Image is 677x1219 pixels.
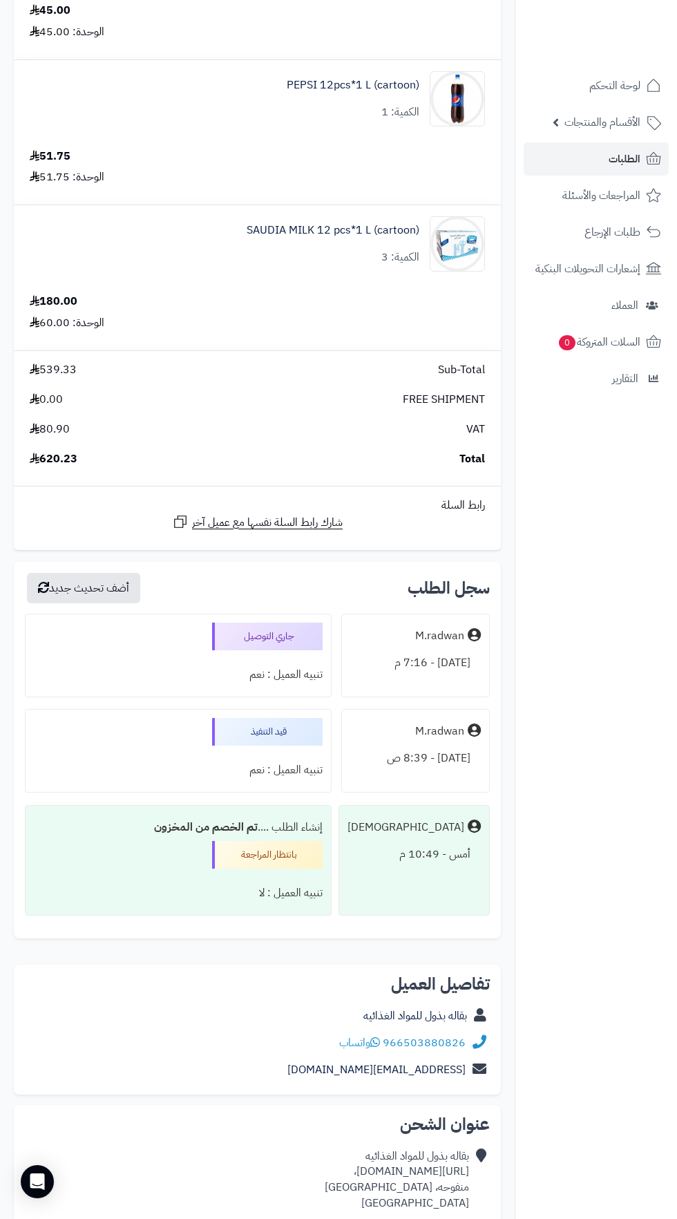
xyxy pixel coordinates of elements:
[30,294,77,310] div: 180.00
[30,315,104,331] div: الوحدة: 60.00
[535,259,640,278] span: إشعارات التحويلات البنكية
[347,841,481,868] div: أمس - 10:49 م
[287,77,419,93] a: PEPSI 12pcs*1 L (cartoon)
[30,24,104,40] div: الوحدة: 45.00
[247,223,419,238] a: SAUDIA MILK 12 pcs*1 L (cartoon)
[212,718,323,746] div: قيد التنفيذ
[524,362,669,395] a: التقارير
[524,325,669,359] a: السلات المتروكة0
[30,149,70,164] div: 51.75
[557,332,640,352] span: السلات المتروكة
[30,169,104,185] div: الوحدة: 51.75
[562,186,640,205] span: المراجعات والأسئلة
[34,757,323,784] div: تنبيه العميل : نعم
[34,661,323,688] div: تنبيه العميل : نعم
[347,820,464,835] div: [DEMOGRAPHIC_DATA]
[589,76,640,95] span: لوحة التحكم
[611,296,638,315] span: العملاء
[524,69,669,102] a: لوحة التحكم
[34,814,323,841] div: إنشاء الطلب ....
[381,104,419,120] div: الكمية: 1
[30,392,63,408] span: 0.00
[172,513,343,531] a: شارك رابط السلة نفسها مع عميل آخر
[25,976,490,992] h2: تفاصيل العميل
[325,1149,469,1211] div: بقاله بذول للمواد الغذائيه [URL][DOMAIN_NAME]، منفوحه، [GEOGRAPHIC_DATA] [GEOGRAPHIC_DATA]
[438,362,485,378] span: Sub-Total
[27,573,140,603] button: أضف تحديث جديد
[30,3,70,19] div: 45.00
[381,249,419,265] div: الكمية: 3
[383,1034,466,1051] a: 966503880826
[21,1165,54,1198] div: Open Intercom Messenger
[415,724,464,739] div: M.radwan
[524,252,669,285] a: إشعارات التحويلات البنكية
[287,1061,466,1078] a: [EMAIL_ADDRESS][DOMAIN_NAME]
[339,1034,380,1051] a: واتساب
[408,580,490,596] h3: سجل الطلب
[212,841,323,869] div: بانتظار المراجعة
[459,451,485,467] span: Total
[154,819,258,835] b: تم الخصم من المخزون
[363,1008,467,1024] a: بقاله بذول للمواد الغذائيه
[192,515,343,531] span: شارك رابط السلة نفسها مع عميل آخر
[430,71,484,126] img: 1747594532-18409223-8150-4f06-d44a-9c8685d0-90x90.jpg
[524,289,669,322] a: العملاء
[30,451,77,467] span: 620.23
[524,179,669,212] a: المراجعات والأسئلة
[212,623,323,650] div: جاري التوصيل
[583,23,664,52] img: logo-2.png
[609,149,640,169] span: الطلبات
[350,650,481,677] div: [DATE] - 7:16 م
[25,1116,490,1133] h2: عنوان الشحن
[524,216,669,249] a: طلبات الإرجاع
[415,628,464,644] div: M.radwan
[524,142,669,176] a: الطلبات
[584,223,640,242] span: طلبات الإرجاع
[403,392,485,408] span: FREE SHIPMENT
[34,880,323,907] div: تنبيه العميل : لا
[612,369,638,388] span: التقارير
[564,113,640,132] span: الأقسام والمنتجات
[558,334,576,351] span: 0
[466,422,485,437] span: VAT
[350,745,481,772] div: [DATE] - 8:39 ص
[430,216,484,272] img: 1747744811-01316ca4-bdae-4b0a-85ff-47740e91-90x90.jpg
[30,362,77,378] span: 539.33
[19,498,495,513] div: رابط السلة
[30,422,70,437] span: 80.90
